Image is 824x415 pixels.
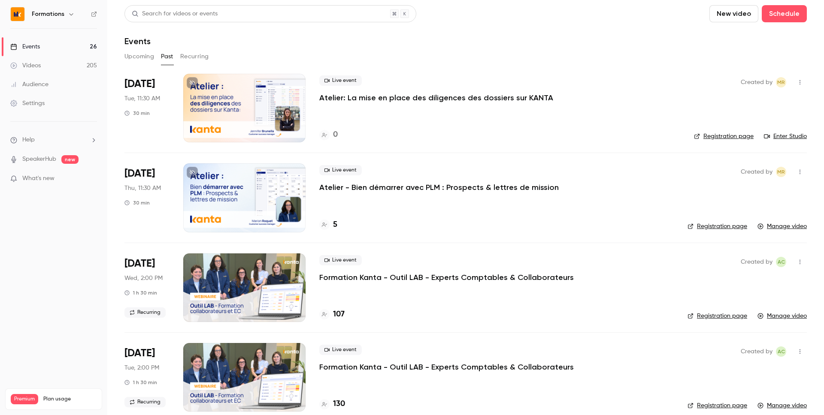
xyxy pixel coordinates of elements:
span: [DATE] [124,167,155,180]
div: 30 min [124,199,150,206]
div: 1 h 30 min [124,289,157,296]
span: Created by [741,77,772,87]
div: Sep 11 Thu, 11:30 AM (Europe/Paris) [124,163,170,232]
a: 5 [319,219,337,231]
div: Events [10,42,40,51]
button: New video [709,5,758,22]
a: Registration page [688,312,747,320]
span: Tue, 2:00 PM [124,364,159,372]
h4: 5 [333,219,337,231]
div: Sep 9 Tue, 2:00 PM (Europe/Paris) [124,343,170,412]
li: help-dropdown-opener [10,135,97,144]
span: Live event [319,75,362,86]
h4: 0 [333,129,338,141]
span: Marion Roquet [776,77,786,87]
span: What's new [22,174,55,183]
span: Recurring [124,307,166,318]
h4: 107 [333,309,345,320]
a: 107 [319,309,345,320]
span: AC [778,346,785,357]
span: [DATE] [124,257,155,271]
a: Atelier - Bien démarrer avec PLM : Prospects & lettres de mission [319,182,559,192]
h6: Formations [32,10,64,18]
a: Manage video [757,312,807,320]
div: Search for videos or events [132,9,218,18]
button: Upcoming [124,50,154,63]
span: Recurring [124,397,166,407]
a: Enter Studio [764,132,807,141]
span: [DATE] [124,346,155,360]
span: new [61,155,79,164]
a: Manage video [757,401,807,410]
span: Thu, 11:30 AM [124,184,161,192]
h4: 130 [333,398,345,410]
span: Created by [741,257,772,267]
span: Wed, 2:00 PM [124,274,163,283]
a: 0 [319,129,338,141]
span: Live event [319,345,362,355]
img: Formations [11,7,24,21]
span: [DATE] [124,77,155,91]
h1: Events [124,36,151,46]
a: SpeakerHub [22,155,56,164]
div: Audience [10,80,48,89]
span: Anaïs Cachelou [776,257,786,267]
span: MR [777,77,785,87]
span: Anaïs Cachelou [776,346,786,357]
iframe: Noticeable Trigger [87,175,97,183]
a: Registration page [694,132,754,141]
button: Recurring [180,50,209,63]
span: MR [777,167,785,177]
span: Live event [319,255,362,265]
a: 130 [319,398,345,410]
span: Created by [741,346,772,357]
div: Sep 10 Wed, 2:00 PM (Europe/Paris) [124,253,170,322]
div: Sep 23 Tue, 11:30 AM (Europe/Paris) [124,74,170,142]
span: Created by [741,167,772,177]
div: 30 min [124,110,150,117]
span: Tue, 11:30 AM [124,94,160,103]
a: Registration page [688,222,747,231]
button: Past [161,50,173,63]
a: Formation Kanta - Outil LAB - Experts Comptables & Collaborateurs [319,362,574,372]
span: Live event [319,165,362,175]
a: Registration page [688,401,747,410]
div: Settings [10,99,45,108]
span: Help [22,135,35,144]
span: Marion Roquet [776,167,786,177]
span: AC [778,257,785,267]
button: Schedule [762,5,807,22]
span: Plan usage [43,396,97,403]
a: Manage video [757,222,807,231]
a: Atelier: La mise en place des diligences des dossiers sur KANTA [319,93,553,103]
div: 1 h 30 min [124,379,157,386]
span: Premium [11,394,38,404]
div: Videos [10,61,41,70]
a: Formation Kanta - Outil LAB - Experts Comptables & Collaborateurs [319,272,574,283]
